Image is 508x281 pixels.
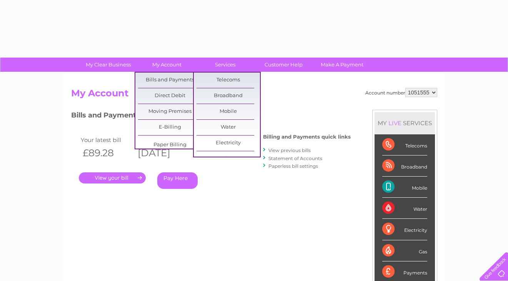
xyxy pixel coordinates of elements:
a: Bills and Payments [138,73,202,88]
div: Mobile [382,177,427,198]
a: Broadband [197,88,260,104]
div: Electricity [382,219,427,240]
div: Gas [382,240,427,261]
div: Water [382,198,427,219]
a: View previous bills [268,147,311,153]
h3: Bills and Payments [71,110,351,123]
a: Direct Debit [138,88,202,104]
div: MY SERVICES [375,112,435,134]
a: Water [197,120,260,135]
th: £89.28 [79,145,134,161]
a: . [79,172,146,183]
a: Moving Premises [138,104,202,119]
a: Statement of Accounts [268,155,322,161]
a: Customer Help [252,58,315,72]
a: Mobile [197,104,260,119]
div: Account number [365,88,437,97]
a: My Clear Business [77,58,140,72]
a: E-Billing [138,120,202,135]
h2: My Account [71,88,437,102]
h4: Billing and Payments quick links [263,134,351,140]
a: Make A Payment [310,58,374,72]
div: Broadband [382,155,427,177]
a: Paper Billing [138,137,202,153]
a: Paperless bill settings [268,163,318,169]
a: Telecoms [197,73,260,88]
th: [DATE] [134,145,189,161]
a: Pay Here [157,172,198,189]
a: Gas [197,151,260,167]
td: Invoice date [134,135,189,145]
a: My Account [135,58,198,72]
div: LIVE [387,119,403,127]
a: Services [193,58,257,72]
td: Your latest bill [79,135,134,145]
div: Telecoms [382,134,427,155]
a: Electricity [197,136,260,151]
